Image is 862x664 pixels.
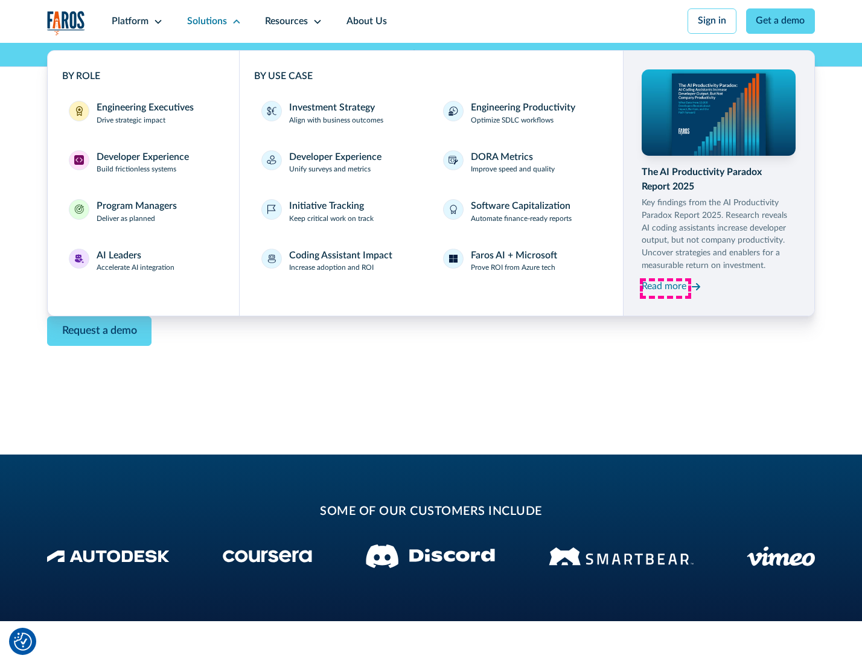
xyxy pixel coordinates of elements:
a: home [47,11,86,36]
p: Unify surveys and metrics [289,164,371,175]
a: Coding Assistant ImpactIncrease adoption and ROI [254,241,426,281]
p: Drive strategic impact [97,115,165,126]
a: DORA MetricsImprove speed and quality [436,143,608,183]
p: Keep critical work on track [289,214,374,225]
div: Developer Experience [289,150,382,165]
a: Program ManagersProgram ManagersDeliver as planned [62,192,225,232]
p: Key findings from the AI Productivity Paradox Report 2025. Research reveals AI coding assistants ... [642,197,795,272]
div: Coding Assistant Impact [289,249,392,263]
p: Automate finance-ready reports [471,214,572,225]
div: DORA Metrics [471,150,533,165]
div: Initiative Tracking [289,199,364,214]
a: Sign in [688,8,736,34]
p: Increase adoption and ROI [289,263,374,273]
div: Program Managers [97,199,177,214]
p: Prove ROI from Azure tech [471,263,555,273]
div: BY USE CASE [254,69,608,84]
a: The AI Productivity Paradox Report 2025Key findings from the AI Productivity Paradox Report 2025.... [642,69,795,296]
button: Cookie Settings [14,633,32,651]
img: Discord logo [366,544,495,568]
p: Align with business outcomes [289,115,383,126]
p: Accelerate AI integration [97,263,174,273]
a: Get a demo [746,8,816,34]
img: Revisit consent button [14,633,32,651]
img: Coursera Logo [223,550,312,563]
img: Smartbear Logo [549,545,694,567]
a: AI LeadersAI LeadersAccelerate AI integration [62,241,225,281]
img: Logo of the analytics and reporting company Faros. [47,11,86,36]
p: Build frictionless systems [97,164,176,175]
h2: some of our customers include [143,503,719,521]
a: Developer ExperienceDeveloper ExperienceBuild frictionless systems [62,143,225,183]
div: Platform [112,14,148,29]
div: Engineering Executives [97,101,194,115]
a: Developer ExperienceUnify surveys and metrics [254,143,426,183]
a: Faros AI + MicrosoftProve ROI from Azure tech [436,241,608,281]
p: Deliver as planned [97,214,155,225]
div: AI Leaders [97,249,141,263]
img: Vimeo logo [747,546,815,566]
div: Solutions [187,14,227,29]
a: Investment StrategyAlign with business outcomes [254,94,426,133]
img: Program Managers [74,205,84,214]
a: Initiative TrackingKeep critical work on track [254,192,426,232]
a: Software CapitalizationAutomate finance-ready reports [436,192,608,232]
a: Engineering ExecutivesEngineering ExecutivesDrive strategic impact [62,94,225,133]
div: The AI Productivity Paradox Report 2025 [642,165,795,194]
div: Software Capitalization [471,199,570,214]
p: Improve speed and quality [471,164,555,175]
div: Developer Experience [97,150,189,165]
div: Resources [265,14,308,29]
div: Investment Strategy [289,101,375,115]
img: Engineering Executives [74,106,84,116]
div: Engineering Productivity [471,101,575,115]
img: AI Leaders [74,254,84,264]
a: Engineering ProductivityOptimize SDLC workflows [436,94,608,133]
a: Contact Modal [47,316,152,346]
nav: Solutions [47,43,816,316]
img: Developer Experience [74,155,84,165]
p: Optimize SDLC workflows [471,115,554,126]
div: Read more [642,279,686,294]
div: BY ROLE [62,69,225,84]
div: Faros AI + Microsoft [471,249,557,263]
img: Autodesk Logo [47,550,170,563]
